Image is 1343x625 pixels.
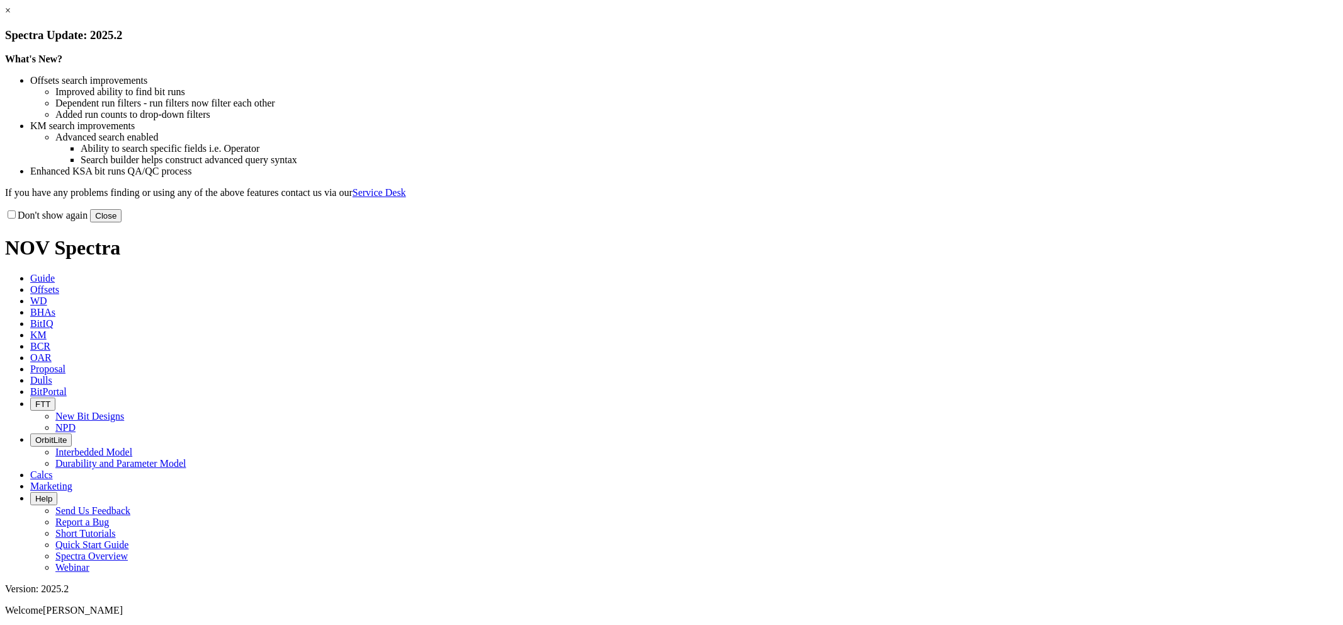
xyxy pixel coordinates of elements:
[30,352,52,363] span: OAR
[55,505,130,516] a: Send Us Feedback
[55,109,1338,120] li: Added run counts to drop-down filters
[55,86,1338,98] li: Improved ability to find bit runs
[90,209,122,222] button: Close
[55,528,116,539] a: Short Tutorials
[30,273,55,284] span: Guide
[30,386,67,397] span: BitPortal
[55,98,1338,109] li: Dependent run filters - run filters now filter each other
[30,364,65,374] span: Proposal
[30,120,1338,132] li: KM search improvements
[5,236,1338,260] h1: NOV Spectra
[5,54,62,64] strong: What's New?
[55,132,1338,143] li: Advanced search enabled
[55,411,124,421] a: New Bit Designs
[5,5,11,16] a: ×
[30,75,1338,86] li: Offsets search improvements
[8,210,16,219] input: Don't show again
[30,307,55,318] span: BHAs
[30,481,72,491] span: Marketing
[5,187,1338,198] p: If you have any problems finding or using any of the above features contact us via our
[5,28,1338,42] h3: Spectra Update: 2025.2
[30,166,1338,177] li: Enhanced KSA bit runs QA/QC process
[55,562,89,573] a: Webinar
[353,187,406,198] a: Service Desk
[5,583,1338,595] div: Version: 2025.2
[81,143,1338,154] li: Ability to search specific fields i.e. Operator
[55,539,128,550] a: Quick Start Guide
[35,399,50,409] span: FTT
[30,341,50,352] span: BCR
[30,375,52,386] span: Dulls
[35,435,67,445] span: OrbitLite
[30,295,47,306] span: WD
[55,458,186,469] a: Durability and Parameter Model
[5,605,1338,616] p: Welcome
[81,154,1338,166] li: Search builder helps construct advanced query syntax
[30,469,53,480] span: Calcs
[55,447,132,457] a: Interbedded Model
[30,284,59,295] span: Offsets
[43,605,123,616] span: [PERSON_NAME]
[5,210,88,221] label: Don't show again
[55,517,109,527] a: Report a Bug
[55,422,76,433] a: NPD
[30,318,53,329] span: BitIQ
[55,551,128,561] a: Spectra Overview
[30,330,47,340] span: KM
[35,494,52,503] span: Help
